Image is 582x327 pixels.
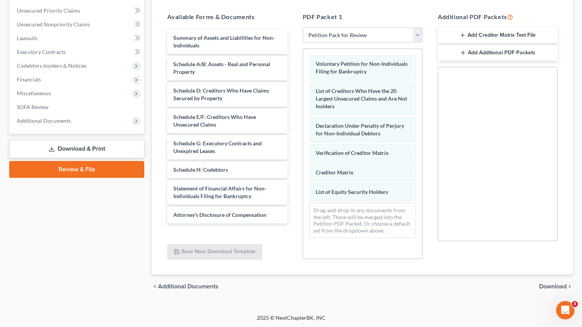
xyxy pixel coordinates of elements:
[173,185,266,199] span: Statement of Financial Affairs for Non-Individuals Filing for Bankruptcy
[17,35,37,41] span: Lawsuits
[11,18,144,31] a: Unsecured Nonpriority Claims
[152,283,218,290] a: chevron_left Additional Documents
[167,12,287,21] h5: Available Forms & Documents
[11,100,144,114] a: SOFA Review
[438,12,558,21] h5: Additional PDF Packets
[17,7,80,14] span: Unsecured Priority Claims
[9,140,144,158] a: Download & Print
[316,189,388,195] span: List of Equity Security Holders
[316,88,407,109] span: List of Creditors Who Have the 20 Largest Unsecured Claims and Are Not Insiders
[17,49,66,55] span: Executory Contracts
[173,34,275,49] span: Summary of Assets and Liabilities for Non-Individuals
[17,76,41,83] span: Financials
[11,45,144,59] a: Executory Contracts
[173,114,256,128] span: Schedule E/F: Creditors Who Have Unsecured Claims
[17,62,86,69] span: Codebtors Insiders & Notices
[17,104,49,110] span: SOFA Review
[173,211,266,218] span: Attorney's Disclosure of Compensation
[572,301,578,307] span: 3
[309,203,416,238] div: Drag-and-drop in any documents from the left. These will be merged into the Petition PDF Packet. ...
[303,12,422,21] h5: PDF Packet 1
[438,45,558,61] button: Add Additional PDF Packets
[539,283,573,290] button: Download chevron_right
[316,150,389,156] span: Verification of Creditor Matrix
[11,4,144,18] a: Unsecured Priority Claims
[556,301,574,319] iframe: Intercom live chat
[11,31,144,45] a: Lawsuits
[152,283,158,290] i: chevron_left
[539,283,567,290] span: Download
[316,60,408,75] span: Voluntary Petition for Non-Individuals Filing for Bankruptcy
[17,21,90,28] span: Unsecured Nonpriority Claims
[316,169,354,176] span: Creditor Matrix
[438,28,558,44] button: Add Creditor Matrix Text File
[167,244,262,260] button: Save New Download Template
[17,117,71,124] span: Additional Documents
[9,161,144,178] a: Review & File
[316,122,404,137] span: Declaration Under Penalty of Perjury for Non-Individual Debtors
[173,166,228,173] span: Schedule H: Codebtors
[567,283,573,290] i: chevron_right
[173,87,269,101] span: Schedule D: Creditors Who Have Claims Secured by Property
[173,140,262,154] span: Schedule G: Executory Contracts and Unexpired Leases
[17,90,51,96] span: Miscellaneous
[173,61,270,75] span: Schedule A/B: Assets - Real and Personal Property
[158,283,218,290] span: Additional Documents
